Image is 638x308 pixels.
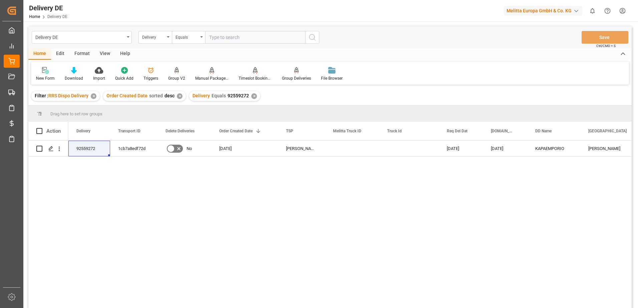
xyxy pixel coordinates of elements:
[176,33,198,40] div: Equals
[228,93,249,98] span: 92559272
[483,141,527,156] div: [DATE]
[172,31,205,44] button: open menu
[48,93,88,98] span: RRS Dispo Delivery
[166,129,195,133] span: Delete Deliveries
[138,31,172,44] button: open menu
[115,75,133,81] div: Quick Add
[535,129,552,133] span: DD Name
[32,31,132,44] button: open menu
[187,141,192,156] span: No
[588,129,627,133] span: [GEOGRAPHIC_DATA]
[527,141,580,156] div: KAPAEMPORIO
[195,75,229,81] div: Manual Package TypeDetermination
[239,75,272,81] div: Timeslot Booking Report
[95,48,115,60] div: View
[439,141,483,156] div: [DATE]
[115,48,135,60] div: Help
[118,129,140,133] span: Transport ID
[211,141,278,156] div: [DATE]
[504,4,585,17] button: Melitta Europa GmbH & Co. KG
[219,129,253,133] span: Order Created Date
[333,129,361,133] span: Melitta Truck ID
[76,129,90,133] span: Delivery
[387,129,402,133] span: Truck Id
[36,75,55,81] div: New Form
[93,75,105,81] div: Import
[29,3,67,13] div: Delivery DE
[28,141,68,157] div: Press SPACE to select this row.
[165,93,175,98] span: desc
[65,75,83,81] div: Download
[596,43,616,48] span: Ctrl/CMD + S
[585,3,600,18] button: show 0 new notifications
[35,33,124,41] div: Delivery DE
[51,48,69,60] div: Edit
[149,93,163,98] span: sorted
[193,93,210,98] span: Delivery
[50,111,102,116] span: Drag here to set row groups
[305,31,319,44] button: search button
[205,31,305,44] input: Type to search
[69,48,95,60] div: Format
[600,3,615,18] button: Help Center
[278,141,325,156] div: [PERSON_NAME] Export
[106,93,147,98] span: Order Created Date
[142,33,165,40] div: Delivery
[28,48,51,60] div: Home
[212,93,226,98] span: Equals
[68,141,110,156] div: 92559272
[504,6,582,16] div: Melitta Europa GmbH & Co. KG
[46,128,61,134] div: Action
[91,93,96,99] div: ✕
[286,129,293,133] span: TSP
[168,75,185,81] div: Group V2
[35,93,48,98] span: Filter :
[110,141,157,156] div: 1cb7a8edf72d
[321,75,343,81] div: File Browser
[447,129,467,133] span: Req Del Dat
[282,75,311,81] div: Group Deliveries
[29,14,40,19] a: Home
[251,93,257,99] div: ✕
[143,75,158,81] div: Triggers
[491,129,513,133] span: [DOMAIN_NAME] Dat
[177,93,183,99] div: ✕
[582,31,628,44] button: Save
